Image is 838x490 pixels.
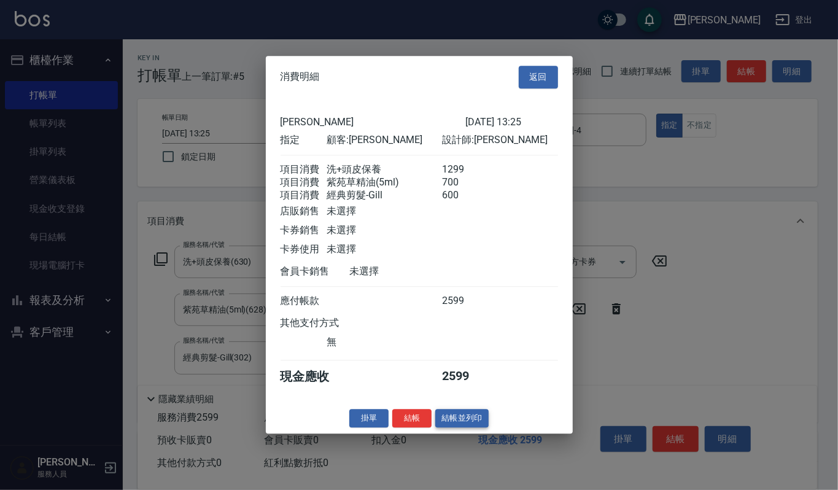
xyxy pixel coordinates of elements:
button: 掛單 [349,409,389,428]
div: 2599 [442,368,488,385]
div: 2599 [442,295,488,308]
div: 項目消費 [281,176,327,189]
div: 指定 [281,134,327,147]
div: 卡券使用 [281,243,327,256]
div: 卡券銷售 [281,224,327,237]
div: 未選擇 [350,265,465,278]
div: 紫苑草精油(5ml) [327,176,442,189]
div: 700 [442,176,488,189]
span: 消費明細 [281,71,320,84]
div: [PERSON_NAME] [281,116,465,128]
div: 店販銷售 [281,205,327,218]
div: 設計師: [PERSON_NAME] [442,134,557,147]
div: 其他支付方式 [281,317,373,330]
div: 項目消費 [281,189,327,202]
button: 結帳 [392,409,432,428]
button: 返回 [519,66,558,88]
div: 未選擇 [327,243,442,256]
div: 現金應收 [281,368,350,385]
button: 結帳並列印 [435,409,489,428]
div: 無 [327,336,442,349]
div: 應付帳款 [281,295,327,308]
div: 會員卡銷售 [281,265,350,278]
div: [DATE] 13:25 [465,116,558,128]
div: 600 [442,189,488,202]
div: 洗+頭皮保養 [327,163,442,176]
div: 未選擇 [327,205,442,218]
div: 項目消費 [281,163,327,176]
div: 1299 [442,163,488,176]
div: 未選擇 [327,224,442,237]
div: 顧客: [PERSON_NAME] [327,134,442,147]
div: 經典剪髮-Gill [327,189,442,202]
